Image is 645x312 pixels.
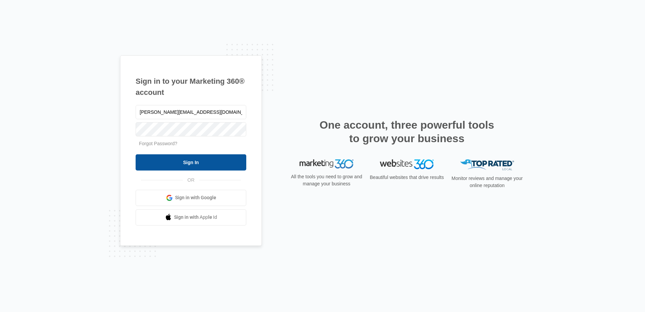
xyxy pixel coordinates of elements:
input: Sign In [136,154,246,171]
img: Websites 360 [380,159,434,169]
h1: Sign in to your Marketing 360® account [136,76,246,98]
a: Sign in with Google [136,190,246,206]
p: Monitor reviews and manage your online reputation [449,175,525,189]
p: All the tools you need to grow and manage your business [289,173,364,187]
span: Sign in with Apple Id [174,214,217,221]
a: Sign in with Apple Id [136,209,246,226]
h2: One account, three powerful tools to grow your business [317,118,496,145]
img: Top Rated Local [460,159,514,171]
span: Sign in with Google [175,194,216,201]
input: Email [136,105,246,119]
img: Marketing 360 [300,159,354,169]
a: Forgot Password? [139,141,177,146]
p: Beautiful websites that drive results [369,174,445,181]
span: OR [183,177,199,184]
